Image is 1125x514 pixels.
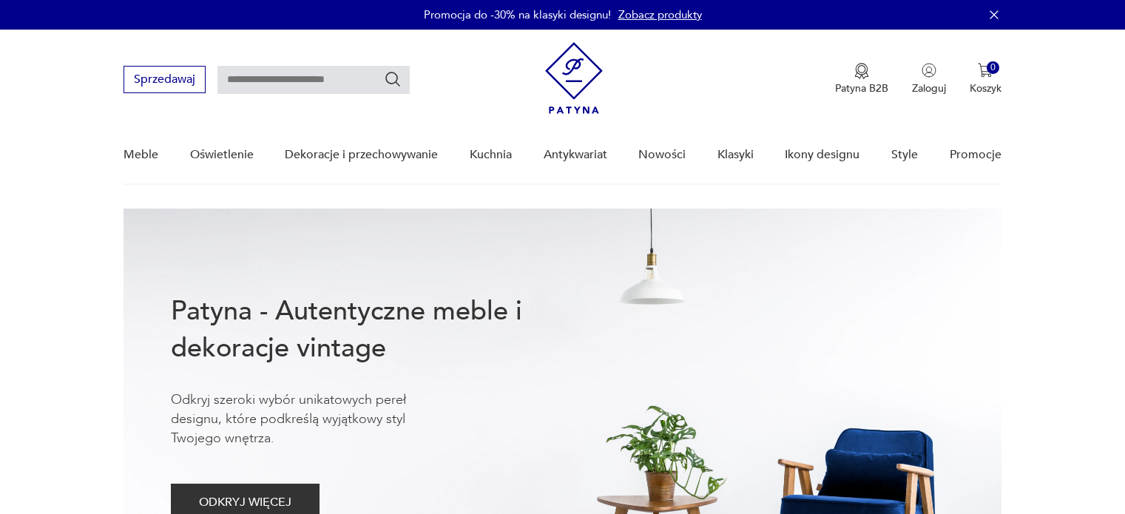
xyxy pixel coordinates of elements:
img: Ikona koszyka [978,63,993,78]
p: Patyna B2B [835,81,888,95]
a: Kuchnia [470,126,512,183]
a: Dekoracje i przechowywanie [285,126,438,183]
a: Promocje [950,126,1001,183]
a: ODKRYJ WIĘCEJ [171,498,320,509]
div: 0 [987,61,999,74]
a: Klasyki [717,126,754,183]
h1: Patyna - Autentyczne meble i dekoracje vintage [171,293,570,367]
button: 0Koszyk [970,63,1001,95]
a: Ikony designu [785,126,859,183]
button: Patyna B2B [835,63,888,95]
p: Promocja do -30% na klasyki designu! [424,7,611,22]
a: Oświetlenie [190,126,254,183]
a: Nowości [638,126,686,183]
img: Ikona medalu [854,63,869,79]
a: Zobacz produkty [618,7,702,22]
a: Antykwariat [544,126,607,183]
button: Szukaj [384,70,402,88]
a: Style [891,126,918,183]
button: Zaloguj [912,63,946,95]
img: Patyna - sklep z meblami i dekoracjami vintage [545,42,603,114]
a: Sprzedawaj [124,75,206,86]
a: Ikona medaluPatyna B2B [835,63,888,95]
p: Koszyk [970,81,1001,95]
button: Sprzedawaj [124,66,206,93]
p: Odkryj szeroki wybór unikatowych pereł designu, które podkreślą wyjątkowy styl Twojego wnętrza. [171,390,452,448]
p: Zaloguj [912,81,946,95]
img: Ikonka użytkownika [922,63,936,78]
a: Meble [124,126,158,183]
